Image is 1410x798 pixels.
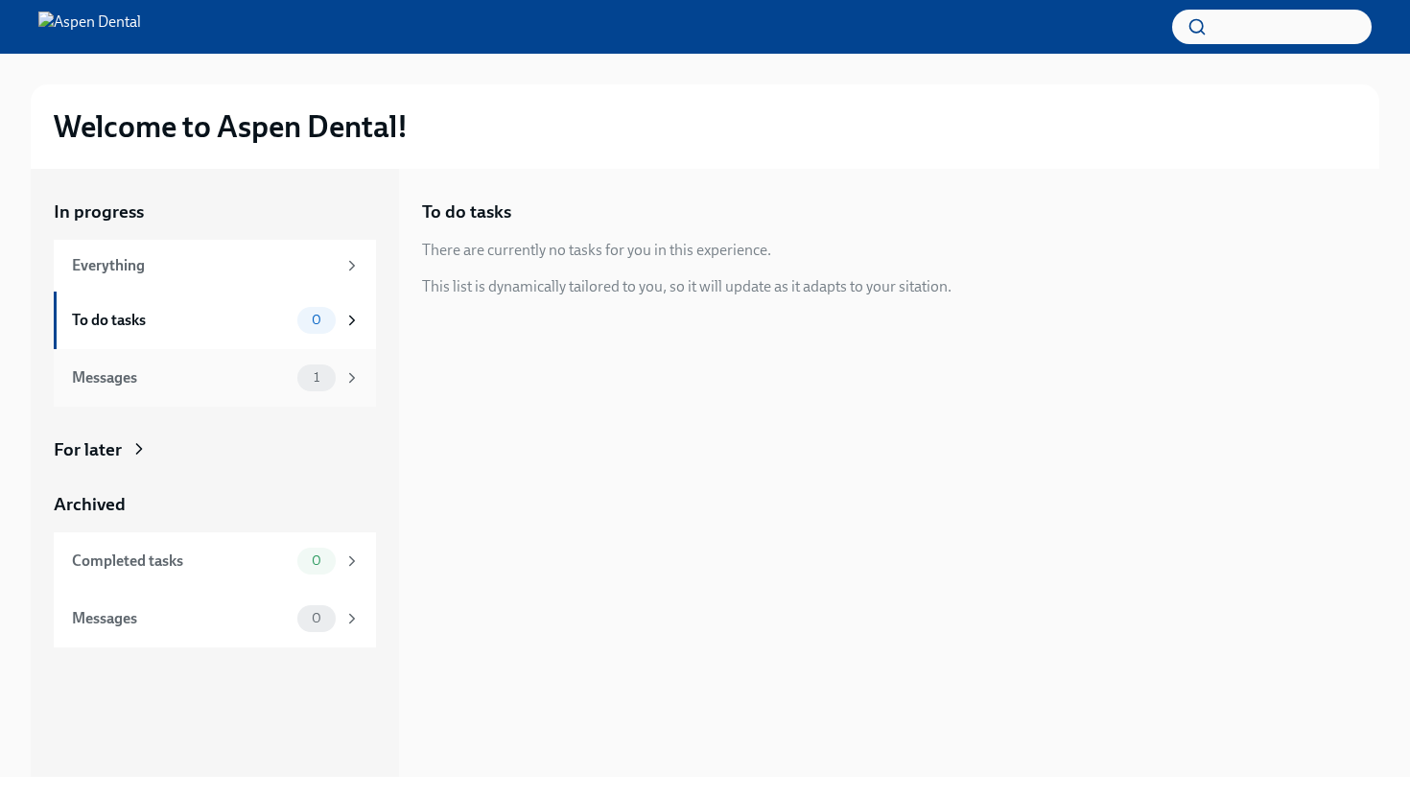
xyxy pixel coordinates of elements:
span: 0 [300,611,333,625]
a: Everything [54,240,376,292]
div: To do tasks [72,310,290,331]
div: This list is dynamically tailored to you, so it will update as it adapts to your sitation. [422,276,952,297]
a: To do tasks0 [54,292,376,349]
a: Completed tasks0 [54,532,376,590]
span: 0 [300,553,333,568]
span: 0 [300,313,333,327]
a: In progress [54,199,376,224]
a: Messages0 [54,590,376,647]
div: For later [54,437,122,462]
div: Messages [72,608,290,629]
div: Messages [72,367,290,388]
div: Completed tasks [72,551,290,572]
a: For later [54,437,376,462]
span: 1 [302,370,331,385]
div: There are currently no tasks for you in this experience. [422,240,771,261]
a: Archived [54,492,376,517]
img: Aspen Dental [38,12,141,42]
h2: Welcome to Aspen Dental! [54,107,408,146]
div: Everything [72,255,336,276]
a: Messages1 [54,349,376,407]
h5: To do tasks [422,199,511,224]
